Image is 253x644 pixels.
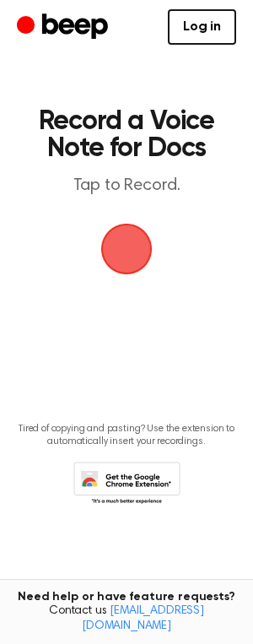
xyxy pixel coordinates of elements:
[101,224,152,274] button: Beep Logo
[82,605,204,632] a: [EMAIL_ADDRESS][DOMAIN_NAME]
[30,108,223,162] h1: Record a Voice Note for Docs
[17,11,112,44] a: Beep
[168,9,236,45] a: Log in
[30,176,223,197] p: Tap to Record.
[10,604,243,634] span: Contact us
[13,423,240,448] p: Tired of copying and pasting? Use the extension to automatically insert your recordings.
